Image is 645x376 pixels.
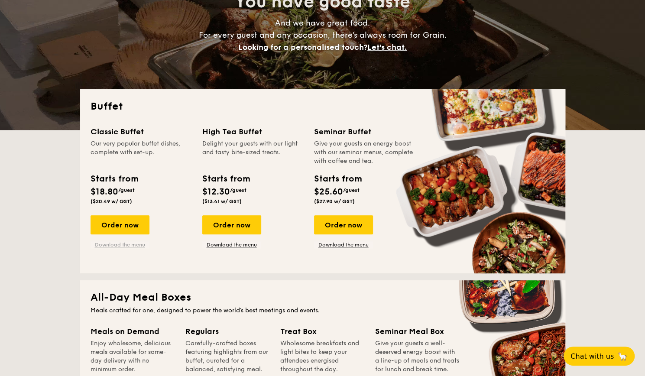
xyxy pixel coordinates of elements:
[202,241,261,248] a: Download the menu
[314,187,343,197] span: $25.60
[91,241,149,248] a: Download the menu
[617,351,628,361] span: 🦙
[375,339,460,374] div: Give your guests a well-deserved energy boost with a line-up of meals and treats for lunch and br...
[202,126,304,138] div: High Tea Buffet
[199,18,447,52] span: And we have great food. For every guest and any occasion, there’s always room for Grain.
[202,139,304,165] div: Delight your guests with our light and tasty bite-sized treats.
[91,325,175,337] div: Meals on Demand
[314,241,373,248] a: Download the menu
[91,215,149,234] div: Order now
[202,215,261,234] div: Order now
[202,172,250,185] div: Starts from
[375,325,460,337] div: Seminar Meal Box
[91,126,192,138] div: Classic Buffet
[185,339,270,374] div: Carefully-crafted boxes featuring highlights from our buffet, curated for a balanced, satisfying ...
[91,306,555,315] div: Meals crafted for one, designed to power the world's best meetings and events.
[202,187,230,197] span: $12.30
[91,139,192,165] div: Our very popular buffet dishes, complete with set-up.
[280,325,365,337] div: Treat Box
[91,172,138,185] div: Starts from
[314,139,415,165] div: Give your guests an energy boost with our seminar menus, complete with coffee and tea.
[91,100,555,113] h2: Buffet
[91,291,555,305] h2: All-Day Meal Boxes
[314,126,415,138] div: Seminar Buffet
[314,198,355,204] span: ($27.90 w/ GST)
[91,339,175,374] div: Enjoy wholesome, delicious meals available for same-day delivery with no minimum order.
[185,325,270,337] div: Regulars
[314,215,373,234] div: Order now
[202,198,242,204] span: ($13.41 w/ GST)
[570,352,614,360] span: Chat with us
[280,339,365,374] div: Wholesome breakfasts and light bites to keep your attendees energised throughout the day.
[118,187,135,193] span: /guest
[91,187,118,197] span: $18.80
[230,187,246,193] span: /guest
[314,172,361,185] div: Starts from
[367,42,407,52] span: Let's chat.
[91,198,132,204] span: ($20.49 w/ GST)
[238,42,367,52] span: Looking for a personalised touch?
[564,347,635,366] button: Chat with us🦙
[343,187,360,193] span: /guest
